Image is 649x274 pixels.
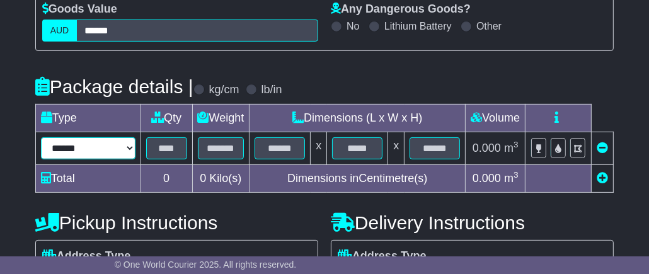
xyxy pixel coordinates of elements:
[504,142,519,154] span: m
[476,20,502,32] label: Other
[514,140,519,149] sup: 3
[115,260,297,270] span: © One World Courier 2025. All rights reserved.
[597,142,608,154] a: Remove this item
[338,249,427,263] label: Address Type
[311,132,327,164] td: x
[141,104,192,132] td: Qty
[35,104,141,132] td: Type
[466,104,526,132] td: Volume
[504,172,519,185] span: m
[347,20,359,32] label: No
[209,83,239,97] label: kg/cm
[331,212,614,233] h4: Delivery Instructions
[597,172,608,185] a: Add new item
[141,164,192,192] td: 0
[35,76,193,97] h4: Package details |
[192,104,250,132] td: Weight
[250,164,466,192] td: Dimensions in Centimetre(s)
[192,164,250,192] td: Kilo(s)
[35,212,318,233] h4: Pickup Instructions
[42,3,117,16] label: Goods Value
[331,3,471,16] label: Any Dangerous Goods?
[388,132,405,164] td: x
[473,172,501,185] span: 0.000
[42,249,131,263] label: Address Type
[200,172,206,185] span: 0
[35,164,141,192] td: Total
[473,142,501,154] span: 0.000
[42,20,78,42] label: AUD
[261,83,282,97] label: lb/in
[250,104,466,132] td: Dimensions (L x W x H)
[514,170,519,180] sup: 3
[384,20,452,32] label: Lithium Battery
